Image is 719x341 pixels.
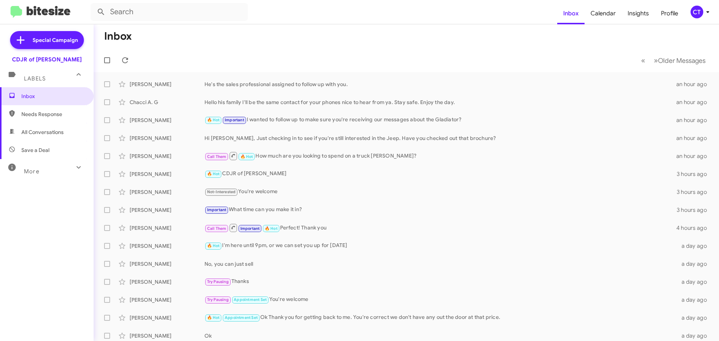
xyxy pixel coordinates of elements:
[204,332,677,340] div: Ok
[204,241,677,250] div: I'm here until 9pm, or we can set you up for [DATE]
[637,53,710,68] nav: Page navigation example
[240,154,253,159] span: 🔥 Hot
[130,80,204,88] div: [PERSON_NAME]
[654,56,658,65] span: »
[207,226,227,231] span: Call Them
[91,3,248,21] input: Search
[130,242,204,250] div: [PERSON_NAME]
[204,98,676,106] div: Hello his family I'll be the same contact for your phones nice to hear from ya. Stay safe. Enjoy ...
[207,207,227,212] span: Important
[676,116,713,124] div: an hour ago
[265,226,277,231] span: 🔥 Hot
[585,3,622,24] a: Calendar
[130,152,204,160] div: [PERSON_NAME]
[204,80,676,88] div: He's the sales professional assigned to follow up with you.
[130,296,204,304] div: [PERSON_NAME]
[204,295,677,304] div: You're welcome
[130,170,204,178] div: [PERSON_NAME]
[649,53,710,68] button: Next
[658,57,706,65] span: Older Messages
[204,223,676,232] div: Perfect! Thank you
[240,226,260,231] span: Important
[207,171,220,176] span: 🔥 Hot
[676,224,713,232] div: 4 hours ago
[130,260,204,268] div: [PERSON_NAME]
[677,296,713,304] div: a day ago
[677,278,713,286] div: a day ago
[130,134,204,142] div: [PERSON_NAME]
[204,313,677,322] div: Ok Thank you for getting back to me. You're correct we don't have any out the door at that price.
[677,242,713,250] div: a day ago
[677,260,713,268] div: a day ago
[130,314,204,322] div: [PERSON_NAME]
[130,188,204,196] div: [PERSON_NAME]
[677,314,713,322] div: a day ago
[676,152,713,160] div: an hour ago
[24,168,39,175] span: More
[21,146,49,154] span: Save a Deal
[204,260,677,268] div: No, you can just sell
[204,277,677,286] div: Thanks
[207,297,229,302] span: Try Pausing
[684,6,711,18] button: CT
[677,188,713,196] div: 3 hours ago
[691,6,703,18] div: CT
[677,206,713,214] div: 3 hours ago
[207,118,220,122] span: 🔥 Hot
[130,224,204,232] div: [PERSON_NAME]
[207,189,236,194] span: Not-Interested
[225,118,244,122] span: Important
[21,128,64,136] span: All Conversations
[204,170,677,178] div: CDJR of [PERSON_NAME]
[207,279,229,284] span: Try Pausing
[622,3,655,24] a: Insights
[204,151,676,161] div: How much are you looking to spend on a truck [PERSON_NAME]?
[130,206,204,214] div: [PERSON_NAME]
[204,205,677,214] div: What time can you make it in?
[676,80,713,88] div: an hour ago
[637,53,650,68] button: Previous
[10,31,84,49] a: Special Campaign
[33,36,78,44] span: Special Campaign
[204,134,676,142] div: Hi [PERSON_NAME], Just checking in to see if you're still interested in the Jeep. Have you checke...
[225,315,258,320] span: Appointment Set
[204,116,676,124] div: I wanted to follow up to make sure you're receiving our messages about the Gladiator?
[676,134,713,142] div: an hour ago
[21,92,85,100] span: Inbox
[12,56,82,63] div: CDJR of [PERSON_NAME]
[104,30,132,42] h1: Inbox
[641,56,645,65] span: «
[676,98,713,106] div: an hour ago
[130,278,204,286] div: [PERSON_NAME]
[677,332,713,340] div: a day ago
[130,116,204,124] div: [PERSON_NAME]
[130,98,204,106] div: Chacci A. G
[130,332,204,340] div: [PERSON_NAME]
[557,3,585,24] a: Inbox
[207,243,220,248] span: 🔥 Hot
[677,170,713,178] div: 3 hours ago
[204,188,677,196] div: You're welcome
[655,3,684,24] a: Profile
[207,315,220,320] span: 🔥 Hot
[21,110,85,118] span: Needs Response
[24,75,46,82] span: Labels
[207,154,227,159] span: Call Them
[234,297,267,302] span: Appointment Set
